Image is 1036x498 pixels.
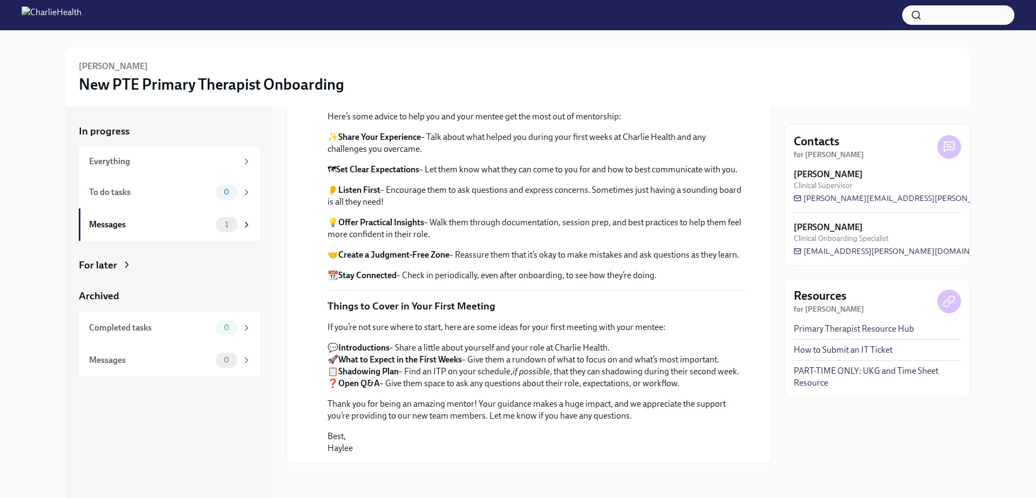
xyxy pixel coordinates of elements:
[328,111,745,123] p: Here’s some advice to help you and your mentee get the most out of mentorship:
[89,186,212,198] div: To do tasks
[217,356,236,364] span: 0
[79,208,260,241] a: Messages1
[89,354,212,366] div: Messages
[328,270,745,281] p: 📆 – Check in periodically, even after onboarding, to see how they’re doing.
[338,270,397,280] strong: Stay Connected
[338,366,399,376] strong: Shadowing Plan
[217,188,236,196] span: 0
[338,217,424,227] strong: Offer Practical Insights
[794,233,889,244] span: Clinical Onboarding Specialist
[328,398,745,422] p: Thank you for being an amazing mentor! Your guidance makes a huge impact, and we appreciate the s...
[794,169,863,180] strong: [PERSON_NAME]
[79,60,148,72] h6: [PERSON_NAME]
[338,132,421,142] strong: Share Your Experience
[328,430,745,454] p: Best, Haylee
[219,220,235,228] span: 1
[338,354,462,365] strong: What to Expect in the First Weeks
[328,321,745,333] p: If you’re not sure where to start, here are some ideas for your first meeting with your mentee:
[336,164,419,174] strong: Set Clear Expectations
[794,288,847,304] h4: Resources
[328,131,745,155] p: ✨ – Talk about what helped you during your first weeks at Charlie Health and any challenges you o...
[89,219,212,231] div: Messages
[22,6,81,24] img: CharlieHealth
[794,221,863,233] strong: [PERSON_NAME]
[338,185,380,195] strong: Listen First
[338,342,390,353] strong: Introductions
[328,299,495,313] p: Things to Cover in Your First Meeting
[328,184,745,208] p: 👂 – Encourage them to ask questions and express concerns. Sometimes just having a sounding board ...
[79,312,260,344] a: Completed tasks0
[79,258,117,272] div: For later
[328,342,745,389] p: 💬 – Share a little about yourself and your role at Charlie Health. 🚀 – Give them a rundown of wha...
[513,366,550,376] em: if possible
[79,124,260,138] a: In progress
[79,176,260,208] a: To do tasks0
[79,258,260,272] a: For later
[794,150,864,159] strong: for [PERSON_NAME]
[794,133,840,150] h4: Contacts
[338,250,449,260] strong: Create a Judgment-Free Zone
[794,344,892,356] a: How to Submit an IT Ticket
[79,289,260,303] a: Archived
[79,344,260,376] a: Messages0
[794,180,853,191] span: Clinical Supervisor
[79,75,344,94] h3: New PTE Primary Therapist Onboarding
[328,164,745,176] p: 🗺 – Let them know what they can come to you for and how to best communicate with you.
[794,323,914,335] a: Primary Therapist Resource Hub
[79,147,260,176] a: Everything
[338,378,380,388] strong: Open Q&A
[794,365,961,389] a: PART-TIME ONLY: UKG and Time Sheet Resource
[328,217,745,240] p: 💡 – Walk them through documentation, session prep, and best practices to help them feel more conf...
[794,305,864,314] strong: for [PERSON_NAME]
[89,156,237,167] div: Everything
[89,322,212,334] div: Completed tasks
[328,249,745,261] p: 🤝 – Reassure them that it’s okay to make mistakes and ask questions as they learn.
[217,324,236,332] span: 0
[794,246,1000,257] a: [EMAIL_ADDRESS][PERSON_NAME][DOMAIN_NAME]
